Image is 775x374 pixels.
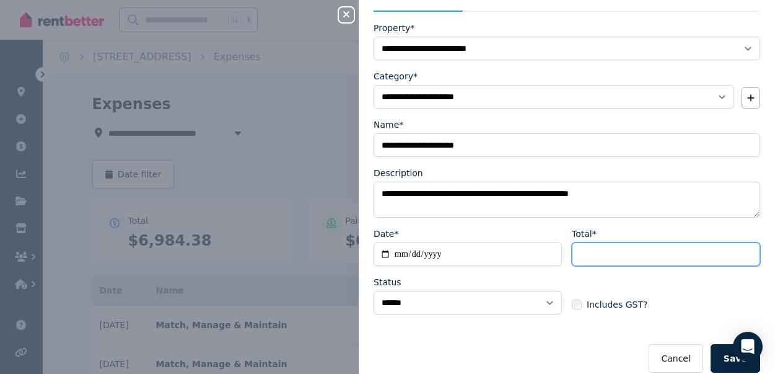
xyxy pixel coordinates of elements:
[374,70,418,82] label: Category*
[572,228,597,240] label: Total*
[374,228,398,240] label: Date*
[374,118,403,131] label: Name*
[374,167,423,179] label: Description
[374,276,401,288] label: Status
[649,344,703,373] button: Cancel
[733,332,763,362] div: Open Intercom Messenger
[711,344,760,373] button: Save
[374,22,414,34] label: Property*
[587,298,647,311] span: Includes GST?
[572,300,582,309] input: Includes GST?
